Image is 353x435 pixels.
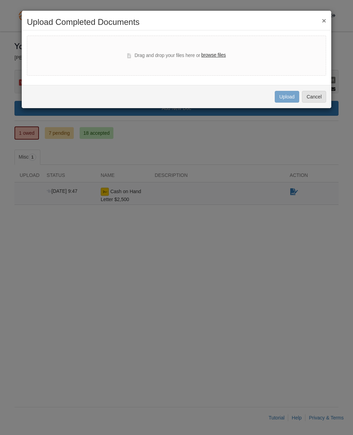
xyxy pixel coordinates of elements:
button: Upload [275,91,299,103]
button: × [322,17,326,24]
button: Cancel [302,91,326,103]
label: browse files [201,51,226,59]
h2: Upload Completed Documents [27,18,326,27]
div: Drag and drop your files here or [127,51,226,60]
